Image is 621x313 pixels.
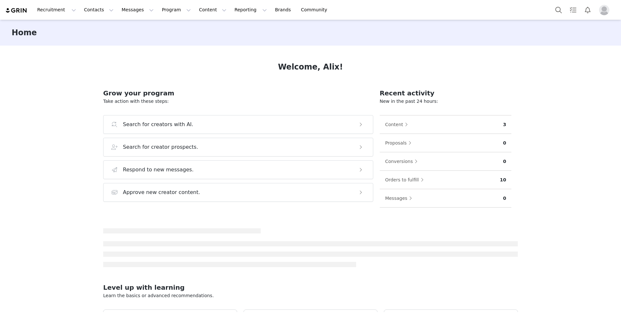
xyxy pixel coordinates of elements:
[503,121,506,128] p: 3
[103,292,518,299] p: Learn the basics or advanced recommendations.
[385,156,421,167] button: Conversions
[123,166,194,174] h3: Respond to new messages.
[297,3,334,17] a: Community
[123,143,198,151] h3: Search for creator prospects.
[581,3,595,17] button: Notifications
[278,61,343,73] h1: Welcome, Alix!
[566,3,580,17] a: Tasks
[103,283,518,292] h2: Level up with learning
[33,3,80,17] button: Recruitment
[103,183,373,202] button: Approve new creator content.
[123,121,193,128] h3: Search for creators with AI.
[385,175,427,185] button: Orders to fulfill
[595,5,616,15] button: Profile
[103,138,373,156] button: Search for creator prospects.
[385,138,415,148] button: Proposals
[385,193,416,203] button: Messages
[380,88,511,98] h2: Recent activity
[123,189,200,196] h3: Approve new creator content.
[599,5,609,15] img: placeholder-profile.jpg
[118,3,158,17] button: Messages
[503,158,506,165] p: 0
[231,3,271,17] button: Reporting
[551,3,566,17] button: Search
[103,98,373,105] p: Take action with these steps:
[158,3,195,17] button: Program
[103,160,373,179] button: Respond to new messages.
[271,3,297,17] a: Brands
[12,27,37,38] h3: Home
[195,3,230,17] button: Content
[103,88,373,98] h2: Grow your program
[500,177,506,183] p: 10
[503,195,506,202] p: 0
[80,3,117,17] button: Contacts
[5,7,28,14] img: grin logo
[503,140,506,146] p: 0
[103,115,373,134] button: Search for creators with AI.
[385,119,411,130] button: Content
[380,98,511,105] p: New in the past 24 hours:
